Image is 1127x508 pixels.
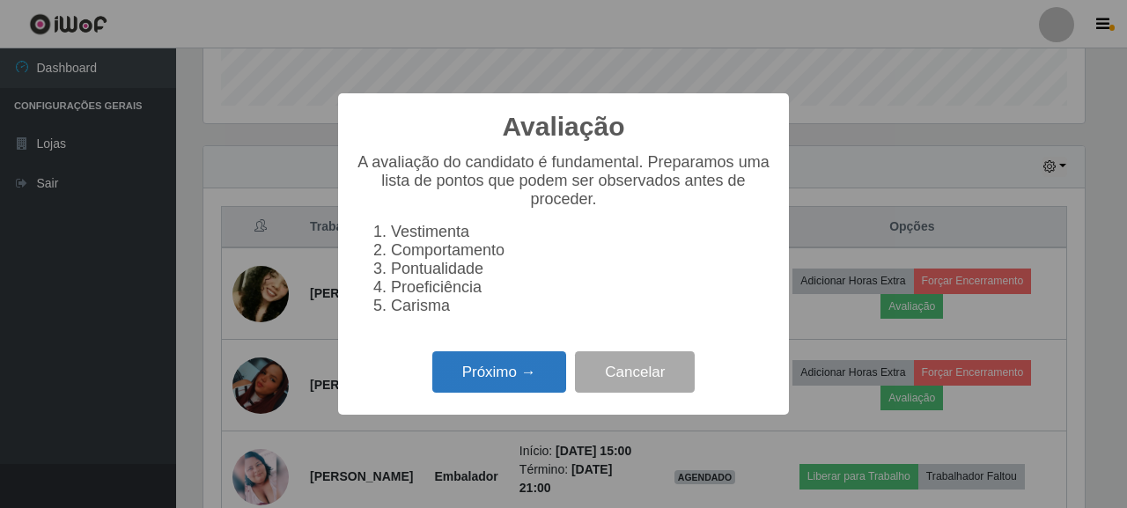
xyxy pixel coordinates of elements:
[432,351,566,393] button: Próximo →
[391,260,771,278] li: Pontualidade
[575,351,695,393] button: Cancelar
[356,153,771,209] p: A avaliação do candidato é fundamental. Preparamos uma lista de pontos que podem ser observados a...
[391,241,771,260] li: Comportamento
[391,297,771,315] li: Carisma
[391,278,771,297] li: Proeficiência
[503,111,625,143] h2: Avaliação
[391,223,771,241] li: Vestimenta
